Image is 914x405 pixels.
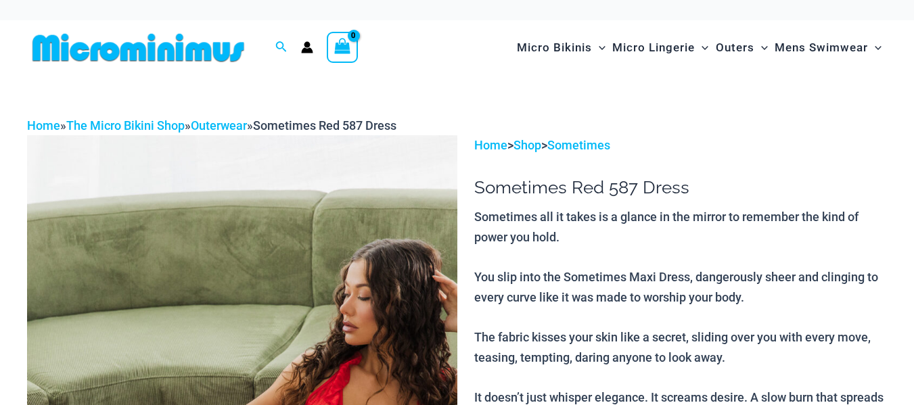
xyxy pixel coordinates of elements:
a: View Shopping Cart, empty [327,32,358,63]
a: Micro LingerieMenu ToggleMenu Toggle [609,27,712,68]
a: Outerwear [191,118,247,133]
img: MM SHOP LOGO FLAT [27,32,250,63]
span: Mens Swimwear [775,30,868,65]
span: Menu Toggle [754,30,768,65]
a: The Micro Bikini Shop [66,118,185,133]
a: Mens SwimwearMenu ToggleMenu Toggle [771,27,885,68]
span: Menu Toggle [868,30,882,65]
a: OutersMenu ToggleMenu Toggle [712,27,771,68]
span: Micro Lingerie [612,30,695,65]
span: Sometimes Red 587 Dress [253,118,396,133]
span: Outers [716,30,754,65]
a: Shop [513,138,541,152]
a: Home [474,138,507,152]
a: Micro BikinisMenu ToggleMenu Toggle [513,27,609,68]
a: Search icon link [275,39,288,56]
span: Micro Bikinis [517,30,592,65]
nav: Site Navigation [511,25,887,70]
p: > > [474,135,887,156]
a: Sometimes [547,138,610,152]
a: Account icon link [301,41,313,53]
h1: Sometimes Red 587 Dress [474,177,887,198]
a: Home [27,118,60,133]
span: Menu Toggle [592,30,605,65]
span: » » » [27,118,396,133]
span: Menu Toggle [695,30,708,65]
